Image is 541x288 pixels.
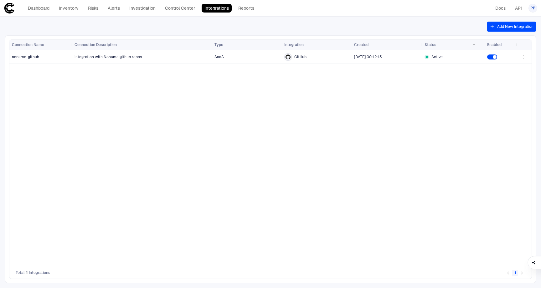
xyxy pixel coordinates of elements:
nav: pagination navigation [505,269,525,276]
span: Status [425,42,436,47]
span: Connection Description [75,42,117,47]
a: Integrations [202,4,232,13]
button: PP [528,4,537,13]
span: Type [214,42,223,47]
span: SaaS [214,55,224,59]
button: page 1 [512,270,518,276]
span: Integrations [29,270,50,275]
span: Created [354,42,368,47]
span: Active [431,54,443,59]
span: PP [530,6,535,11]
span: integration with Noname github repos [75,55,142,59]
a: Inventory [56,4,81,13]
span: 1 [26,270,28,275]
a: Alerts [105,4,123,13]
span: noname-github [12,54,39,59]
span: Total [16,270,25,275]
a: Investigation [126,4,158,13]
span: [DATE] 00:12:15 [354,55,382,59]
button: Add New Integration [487,22,536,32]
span: Integration [284,42,304,47]
a: Risks [85,4,101,13]
span: Enabled [487,42,502,47]
span: GitHub [294,54,307,59]
a: Reports [235,4,257,13]
span: Connection Name [12,42,44,47]
a: Dashboard [25,4,52,13]
a: Docs [492,4,508,13]
a: Control Center [162,4,198,13]
a: API [512,4,525,13]
div: GitHub [286,54,291,59]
